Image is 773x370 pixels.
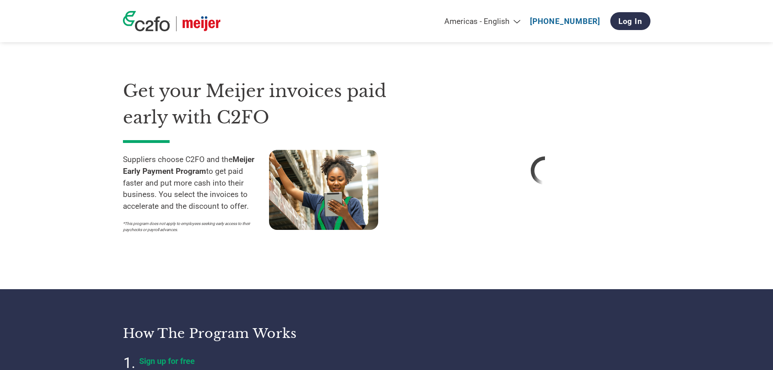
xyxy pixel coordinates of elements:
h1: Get your Meijer invoices paid early with C2FO [123,78,415,130]
p: *This program does not apply to employees seeking early access to their paychecks or payroll adva... [123,221,261,233]
a: [PHONE_NUMBER] [530,17,600,26]
h3: How the program works [123,325,377,342]
a: Log In [610,12,650,30]
strong: Meijer Early Payment Program [123,155,254,176]
img: Meijer [183,16,220,31]
h4: Sign up for free [139,356,342,366]
p: Suppliers choose C2FO and the to get paid faster and put more cash into their business. You selec... [123,154,269,212]
img: c2fo logo [123,11,170,31]
img: supply chain worker [269,150,378,230]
